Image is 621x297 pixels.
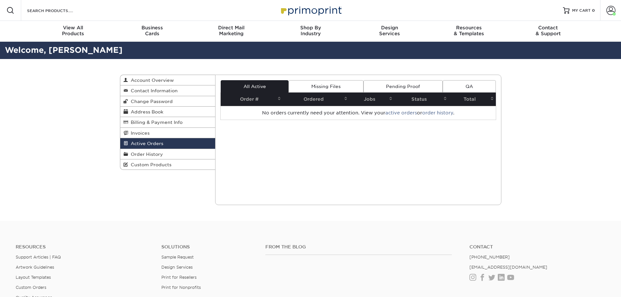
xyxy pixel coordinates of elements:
div: Services [350,25,429,37]
a: active orders [385,110,417,115]
div: Products [34,25,113,37]
span: Business [112,25,192,31]
span: Design [350,25,429,31]
a: Print for Nonprofits [161,285,201,290]
a: Custom Orders [16,285,46,290]
th: Status [394,93,449,106]
span: MY CART [572,8,591,13]
span: Contact Information [128,88,178,93]
span: Custom Products [128,162,171,167]
img: Primoprint [278,3,343,17]
a: Contact Information [120,85,215,96]
th: Total [449,93,495,106]
div: Industry [271,25,350,37]
a: Custom Products [120,159,215,170]
a: Print for Resellers [161,275,197,280]
div: & Templates [429,25,509,37]
a: order history [422,110,453,115]
a: All Active [221,80,288,93]
span: Direct Mail [192,25,271,31]
a: View AllProducts [34,21,113,42]
div: Marketing [192,25,271,37]
a: Address Book [120,107,215,117]
a: Layout Templates [16,275,51,280]
div: Cards [112,25,192,37]
span: Contact [509,25,588,31]
a: DesignServices [350,21,429,42]
a: Billing & Payment Info [120,117,215,127]
h4: Solutions [161,244,256,250]
a: Contact& Support [509,21,588,42]
th: Ordered [283,93,349,106]
a: Shop ByIndustry [271,21,350,42]
a: Direct MailMarketing [192,21,271,42]
a: Missing Files [288,80,363,93]
span: Resources [429,25,509,31]
a: BusinessCards [112,21,192,42]
a: Sample Request [161,255,194,260]
span: Active Orders [128,141,163,146]
span: Invoices [128,130,150,136]
input: SEARCH PRODUCTS..... [26,7,90,14]
span: Shop By [271,25,350,31]
a: Artwork Guidelines [16,265,54,270]
a: Active Orders [120,138,215,149]
span: Account Overview [128,78,174,83]
a: [PHONE_NUMBER] [469,255,510,260]
a: Support Articles | FAQ [16,255,61,260]
span: Change Password [128,99,173,104]
th: Order # [221,93,283,106]
h4: From the Blog [265,244,452,250]
a: [EMAIL_ADDRESS][DOMAIN_NAME] [469,265,547,270]
span: 0 [592,8,595,13]
a: Contact [469,244,605,250]
span: View All [34,25,113,31]
span: Billing & Payment Info [128,120,183,125]
span: Order History [128,152,163,157]
a: Change Password [120,96,215,107]
span: Address Book [128,109,163,114]
a: Resources& Templates [429,21,509,42]
a: Account Overview [120,75,215,85]
a: Order History [120,149,215,159]
a: QA [443,80,495,93]
th: Jobs [349,93,394,106]
td: No orders currently need your attention. View your or . [221,106,496,120]
h4: Resources [16,244,152,250]
div: & Support [509,25,588,37]
a: Invoices [120,128,215,138]
a: Pending Proof [363,80,443,93]
a: Design Services [161,265,193,270]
